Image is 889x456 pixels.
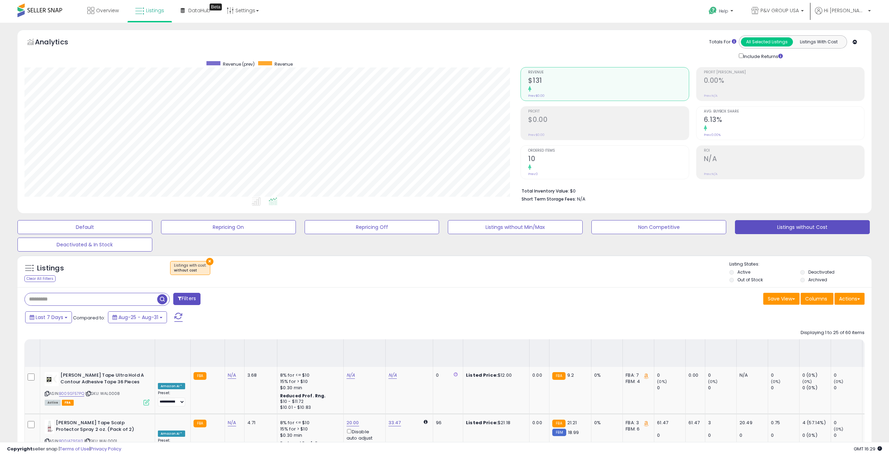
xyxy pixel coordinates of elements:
[739,432,768,439] div: 0
[522,186,859,195] li: $0
[60,446,89,452] a: Terms of Use
[158,438,185,454] div: Preset:
[552,429,566,436] small: FBM
[568,429,579,436] span: 18.99
[436,372,458,378] div: 0
[704,172,717,176] small: Prev: N/A
[59,391,84,397] a: B009SF57PQ
[802,372,831,378] div: 0 (0%)
[704,71,864,74] span: Profit [PERSON_NAME]
[17,220,152,234] button: Default
[577,196,585,202] span: N/A
[466,420,524,426] div: $21.18
[591,220,726,234] button: Non Competitive
[347,419,359,426] a: 20.00
[194,420,206,427] small: FBA
[532,420,544,426] div: 0.00
[657,379,667,384] small: (0%)
[96,7,119,14] span: Overview
[528,71,688,74] span: Revenue
[228,419,236,426] a: N/A
[688,420,700,426] div: 61.47
[771,379,781,384] small: (0%)
[708,6,717,15] i: Get Help
[45,420,150,452] div: ASIN:
[708,385,736,391] div: 0
[824,7,866,14] span: Hi [PERSON_NAME]
[760,7,799,14] span: P&V GROUP USA
[388,419,401,426] a: 33.47
[7,446,121,453] div: seller snap | |
[206,258,213,265] button: ×
[7,446,32,452] strong: Copyright
[158,430,185,437] div: Amazon AI *
[657,420,685,426] div: 61.47
[45,372,59,386] img: 31iyC9O+ofS._SL40_.jpg
[528,149,688,153] span: Ordered Items
[834,385,862,391] div: 0
[704,133,721,137] small: Prev: 0.00%
[45,400,61,406] span: All listings currently available for purchase on Amazon
[802,385,831,391] div: 0 (0%)
[388,372,397,379] a: N/A
[466,419,498,426] b: Listed Price:
[60,372,145,387] b: [PERSON_NAME] Tape Ultra Hold A Contour Adhesive Tape 36 Pieces
[84,438,117,444] span: | SKU: WAL0001
[305,220,439,234] button: Repricing Off
[280,378,338,385] div: 15% for > $10
[801,330,865,336] div: Displaying 1 to 25 of 60 items
[275,61,293,67] span: Revenue
[118,314,158,321] span: Aug-25 - Aug-31
[763,293,800,305] button: Save View
[25,311,72,323] button: Last 7 Days
[808,277,827,283] label: Archived
[708,372,736,378] div: 0
[45,372,150,405] div: ASIN:
[466,372,498,378] b: Listed Price:
[436,420,458,426] div: 96
[708,420,736,426] div: 3
[594,420,617,426] div: 0%
[657,385,685,391] div: 0
[802,379,812,384] small: (0%)
[741,37,793,46] button: All Selected Listings
[280,385,338,391] div: $0.30 min
[280,399,338,405] div: $10 - $11.72
[737,277,763,283] label: Out of Stock
[626,372,649,378] div: FBA: 7
[35,37,82,49] h5: Analytics
[85,391,120,396] span: | SKU: WAL0008
[805,295,827,302] span: Columns
[771,432,799,439] div: 0
[158,383,185,389] div: Amazon AI *
[739,372,763,378] div: N/A
[228,372,236,379] a: N/A
[62,400,74,406] span: FBA
[194,372,206,380] small: FBA
[280,440,326,446] b: Reduced Prof. Rng.
[626,420,649,426] div: FBA: 3
[280,420,338,426] div: 8% for <= $10
[528,116,688,125] h2: $0.00
[108,311,167,323] button: Aug-25 - Aug-31
[280,393,326,399] b: Reduced Prof. Rng.
[704,94,717,98] small: Prev: N/A
[210,3,222,10] div: Tooltip anchor
[347,372,355,379] a: N/A
[158,391,185,406] div: Preset:
[834,432,862,439] div: 0
[737,269,750,275] label: Active
[808,269,835,275] label: Deactivated
[801,293,833,305] button: Columns
[45,420,54,434] img: 31gXpnB7F5L._SL40_.jpg
[771,372,799,378] div: 0
[567,419,577,426] span: 21.21
[771,385,799,391] div: 0
[552,420,565,427] small: FBA
[708,432,736,439] div: 0
[703,1,740,23] a: Help
[188,7,210,14] span: DataHub
[704,116,864,125] h2: 6.13%
[739,420,768,426] div: 20.49
[626,378,649,385] div: FBM: 4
